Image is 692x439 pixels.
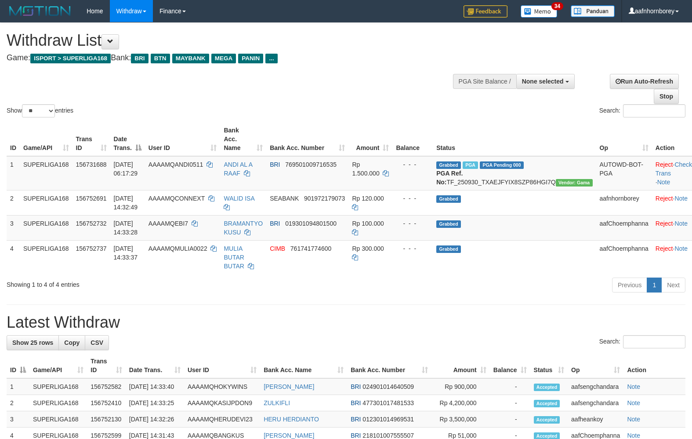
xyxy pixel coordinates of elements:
[220,122,266,156] th: Bank Acc. Name: activate to sort column ascending
[7,314,685,331] h1: Latest Withdraw
[58,335,85,350] a: Copy
[7,215,20,240] td: 3
[224,161,252,177] a: ANDI AL A RAAF
[7,395,29,411] td: 2
[224,220,263,236] a: BRAMANTYO KUSU
[431,411,490,428] td: Rp 3,500,000
[264,383,314,390] a: [PERSON_NAME]
[436,220,461,228] span: Grabbed
[431,395,490,411] td: Rp 4,200,000
[556,179,593,187] span: Vendor URL: https://trx31.1velocity.biz
[20,156,72,190] td: SUPERLIGA168
[596,215,652,240] td: aafChoemphanna
[270,245,285,252] span: CIMB
[656,195,673,202] a: Reject
[436,195,461,203] span: Grabbed
[265,54,277,63] span: ...
[145,122,221,156] th: User ID: activate to sort column ascending
[352,220,384,227] span: Rp 100.000
[534,416,560,424] span: Accepted
[87,395,126,411] td: 156752410
[674,245,688,252] a: Note
[351,432,361,439] span: BRI
[172,54,209,63] span: MAYBANK
[453,74,516,89] div: PGA Site Balance /
[627,399,640,406] a: Note
[522,78,564,85] span: None selected
[7,32,453,49] h1: Withdraw List
[433,156,596,190] td: TF_250930_TXAEJFYIX8SZP86HGI7Q
[184,395,260,411] td: AAAAMQKASIJPDON9
[91,339,103,346] span: CSV
[76,161,107,168] span: 156731688
[431,353,490,378] th: Amount: activate to sort column ascending
[126,353,184,378] th: Date Trans.: activate to sort column ascending
[285,161,337,168] span: Copy 769501009716535 to clipboard
[352,161,379,177] span: Rp 1.500.000
[114,195,138,211] span: [DATE] 14:32:49
[534,384,560,391] span: Accepted
[260,353,347,378] th: Bank Acc. Name: activate to sort column ascending
[184,378,260,395] td: AAAAMQHOKYWINS
[490,411,530,428] td: -
[12,339,53,346] span: Show 25 rows
[490,395,530,411] td: -
[654,89,679,104] a: Stop
[396,160,429,169] div: - - -
[351,399,361,406] span: BRI
[76,245,107,252] span: 156752737
[151,54,170,63] span: BTN
[30,54,111,63] span: ISPORT > SUPERLIGA168
[674,195,688,202] a: Note
[436,161,461,169] span: Grabbed
[568,411,623,428] td: aafheankoy
[266,122,348,156] th: Bank Acc. Number: activate to sort column ascending
[627,383,640,390] a: Note
[599,104,685,117] label: Search:
[7,190,20,215] td: 2
[264,399,290,406] a: ZULKIFLI
[568,378,623,395] td: aafsengchandara
[571,5,615,17] img: panduan.png
[362,383,414,390] span: Copy 024901014640509 to clipboard
[270,161,280,168] span: BRI
[463,161,478,169] span: Marked by aafromsomean
[126,395,184,411] td: [DATE] 14:33:25
[114,161,138,177] span: [DATE] 06:17:29
[149,195,205,202] span: AAAAMQCONNEXT
[114,220,138,236] span: [DATE] 14:33:28
[657,179,670,186] a: Note
[490,353,530,378] th: Balance: activate to sort column ascending
[534,400,560,407] span: Accepted
[114,245,138,261] span: [DATE] 14:33:37
[20,215,72,240] td: SUPERLIGA168
[64,339,80,346] span: Copy
[110,122,145,156] th: Date Trans.: activate to sort column descending
[304,195,345,202] span: Copy 901972179073 to clipboard
[623,104,685,117] input: Search:
[85,335,109,350] a: CSV
[7,378,29,395] td: 1
[224,195,254,202] a: WALID ISA
[362,416,414,423] span: Copy 012301014969531 to clipboard
[270,195,299,202] span: SEABANK
[490,378,530,395] td: -
[431,378,490,395] td: Rp 900,000
[224,245,244,270] a: MULIA BUTAR BUTAR
[285,220,337,227] span: Copy 019301094801500 to clipboard
[264,432,314,439] a: [PERSON_NAME]
[656,161,673,168] a: Reject
[352,245,384,252] span: Rp 300.000
[530,353,568,378] th: Status: activate to sort column ascending
[596,122,652,156] th: Op: activate to sort column ascending
[464,5,507,18] img: Feedback.jpg
[433,122,596,156] th: Status
[362,399,414,406] span: Copy 477301017481533 to clipboard
[270,220,280,227] span: BRI
[623,335,685,348] input: Search:
[362,432,414,439] span: Copy 218101007555507 to clipboard
[568,353,623,378] th: Op: activate to sort column ascending
[7,104,73,117] label: Show entries
[20,122,72,156] th: Game/API: activate to sort column ascending
[29,353,87,378] th: Game/API: activate to sort column ascending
